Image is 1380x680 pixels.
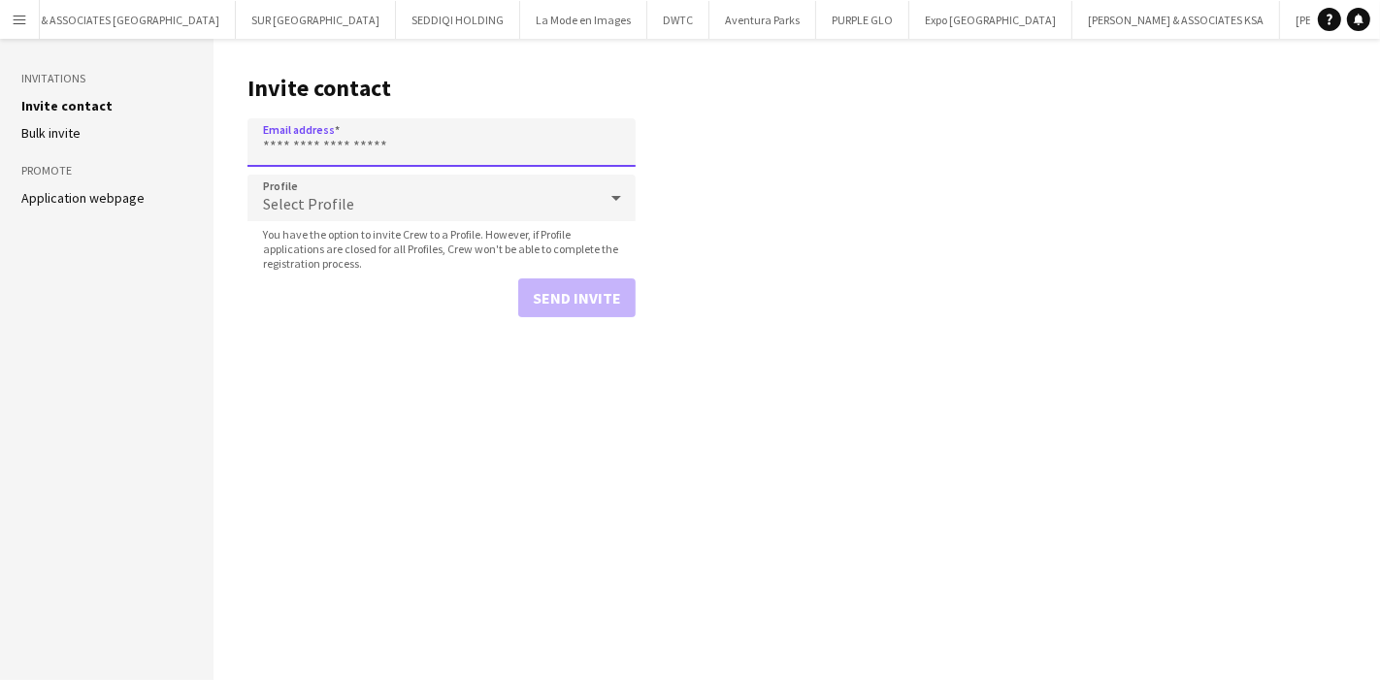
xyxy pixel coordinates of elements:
[21,189,145,207] a: Application webpage
[21,70,192,87] h3: Invitations
[396,1,520,39] button: SEDDIQI HOLDING
[236,1,396,39] button: SUR [GEOGRAPHIC_DATA]
[21,97,113,114] a: Invite contact
[1072,1,1280,39] button: [PERSON_NAME] & ASSOCIATES KSA
[21,162,192,179] h3: Promote
[247,227,636,271] span: You have the option to invite Crew to a Profile. However, if Profile applications are closed for ...
[709,1,816,39] button: Aventura Parks
[647,1,709,39] button: DWTC
[21,124,81,142] a: Bulk invite
[520,1,647,39] button: La Mode en Images
[909,1,1072,39] button: Expo [GEOGRAPHIC_DATA]
[263,194,354,213] span: Select Profile
[816,1,909,39] button: PURPLE GLO
[247,74,636,103] h1: Invite contact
